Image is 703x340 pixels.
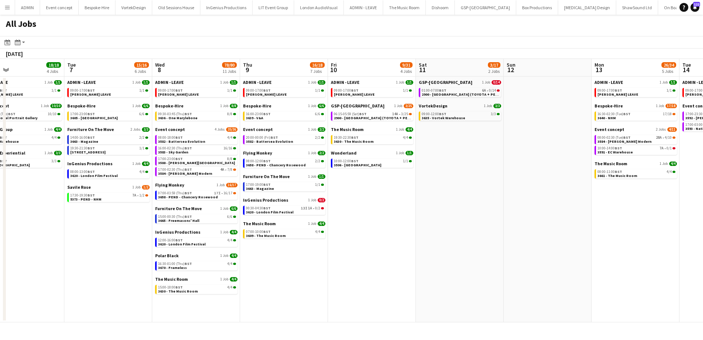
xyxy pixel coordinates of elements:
[344,0,383,15] button: ADMIN - LEAVE
[516,0,558,15] button: Box Productions
[426,0,455,15] button: Dishoom
[253,0,294,15] button: LIT Event Group
[690,3,699,12] a: 122
[40,0,79,15] button: Event concept
[616,0,658,15] button: ShawSound Ltd
[294,0,344,15] button: London AudioVisual
[200,0,253,15] button: InGenius Productions
[15,0,40,15] button: ADMIN
[152,0,200,15] button: Old Sessions House
[455,0,516,15] button: GSP-[GEOGRAPHIC_DATA]
[693,2,700,7] span: 122
[558,0,616,15] button: [MEDICAL_DATA] Design
[115,0,152,15] button: VortekDesign
[383,0,426,15] button: The Music Room
[79,0,115,15] button: Bespoke-Hire
[6,50,23,57] div: [DATE]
